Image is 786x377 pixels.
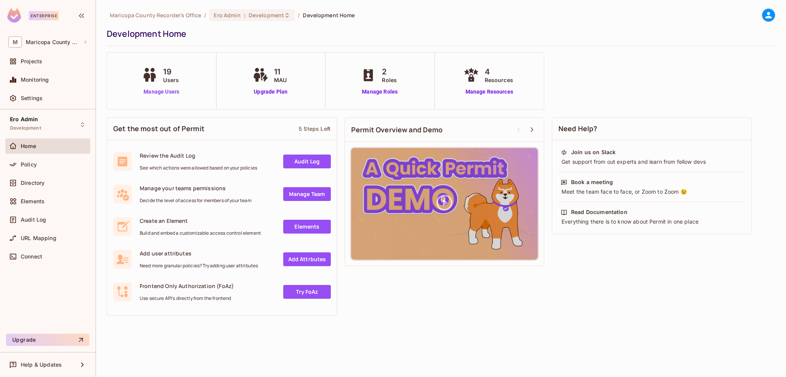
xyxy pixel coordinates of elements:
span: Settings [21,95,43,101]
img: SReyMgAAAABJRU5ErkJggg== [7,8,21,23]
span: MAU [274,76,287,84]
span: M [8,36,22,48]
span: Home [21,143,36,149]
span: Need more granular policies? Try adding user attributes [140,263,258,269]
a: Manage Team [283,187,331,201]
a: Upgrade Plan [251,88,291,96]
span: the active workspace [110,12,201,19]
span: Manage your teams permissions [140,184,251,192]
div: Meet the team face to face, or Zoom to Zoom 😉 [561,188,743,196]
a: Manage Users [140,88,183,96]
span: Directory [21,180,45,186]
span: Permit Overview and Demo [351,125,443,135]
span: Resources [485,76,513,84]
div: Book a meeting [571,178,613,186]
span: Build and embed a customizable access control element [140,230,261,236]
span: Projects [21,58,42,64]
span: Development [249,12,284,19]
span: Get the most out of Permit [113,124,205,133]
div: Read Documentation [571,208,627,216]
div: Enterprise [29,11,59,20]
span: 19 [163,66,179,77]
a: Add Attrbutes [283,252,331,266]
span: Decide the level of access for members of your team [140,198,251,204]
div: Get support from out experts and learn from fellow devs [561,158,743,166]
span: See which actions were allowed based on your policies [140,165,257,171]
span: 2 [382,66,397,77]
div: Development Home [107,28,771,40]
a: Manage Roles [359,88,401,96]
span: Use secure API's directly from the frontend [140,295,234,301]
span: Policy [21,161,37,168]
span: Development Home [303,12,355,19]
span: Ero Admin [10,116,38,122]
li: / [204,12,206,19]
a: Audit Log [283,155,331,168]
button: Upgrade [6,334,89,346]
span: Users [163,76,179,84]
span: Audit Log [21,217,46,223]
span: Review the Audit Log [140,152,257,159]
div: 5 Steps Left [299,125,330,132]
span: Development [10,125,41,131]
div: Join us on Slack [571,148,616,156]
span: 4 [485,66,513,77]
span: Help & Updates [21,362,62,368]
span: : [243,12,246,18]
div: Everything there is to know about Permit in one place [561,218,743,226]
span: Ero Admin [214,12,240,19]
li: / [298,12,300,19]
span: URL Mapping [21,235,56,241]
span: 11 [274,66,287,77]
a: Manage Resources [462,88,517,96]
a: Try FoAz [283,285,331,299]
span: Connect [21,254,42,260]
span: Add user attributes [140,250,258,257]
span: Need Help? [558,124,598,133]
span: Create an Element [140,217,261,224]
span: Monitoring [21,77,49,83]
span: Elements [21,198,45,204]
span: Frontend Only Authorization (FoAz) [140,282,234,290]
span: Workspace: Maricopa County Recorder's Office [26,39,79,45]
span: Roles [382,76,397,84]
a: Elements [283,220,331,234]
